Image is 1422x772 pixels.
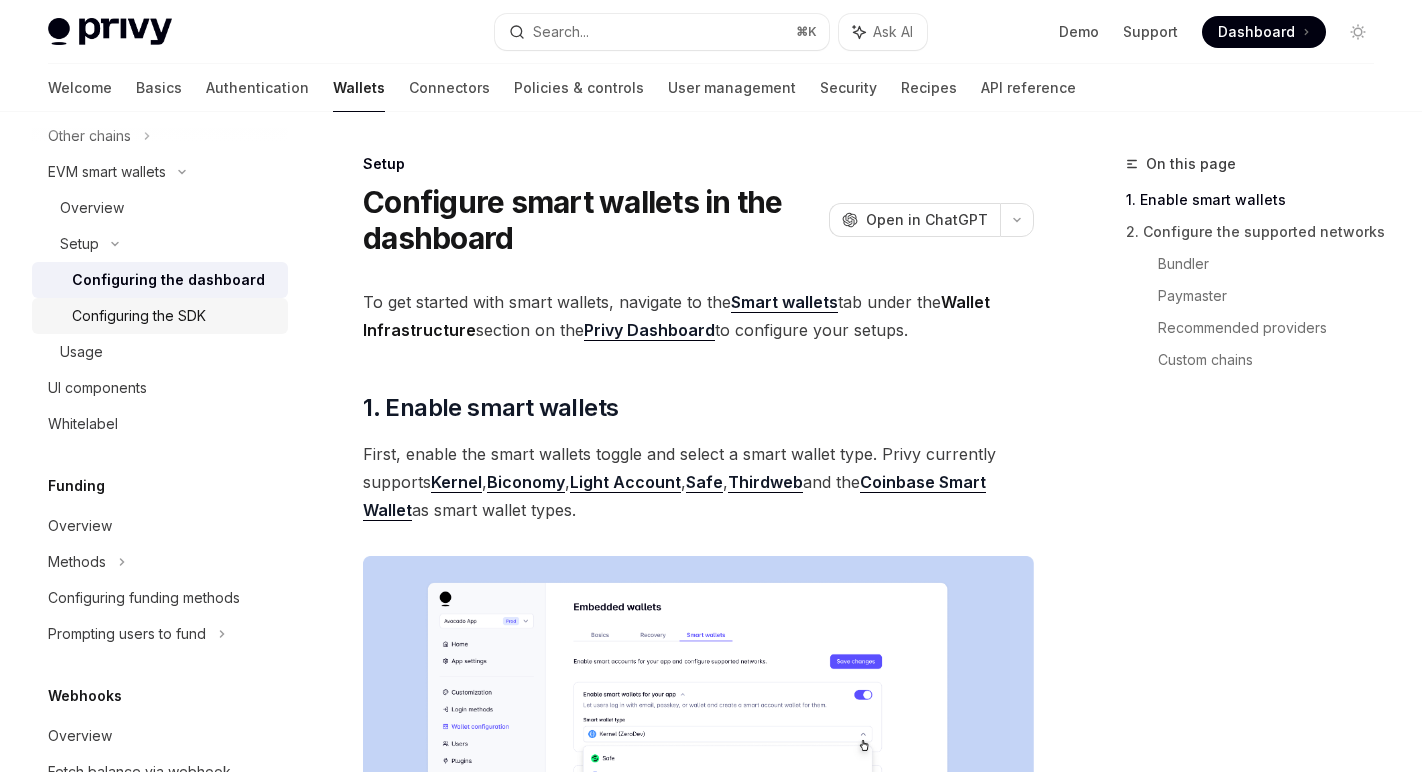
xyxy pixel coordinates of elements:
a: Smart wallets [731,292,838,313]
a: Wallets [333,64,385,112]
a: Welcome [48,64,112,112]
a: Usage [32,334,288,370]
a: Biconomy [487,472,565,493]
span: ⌘ K [796,24,817,40]
a: UI components [32,370,288,406]
div: Overview [48,724,112,748]
button: Search...⌘K [495,14,828,50]
a: Configuring the SDK [32,298,288,334]
h5: Webhooks [48,684,122,708]
img: light logo [48,18,172,46]
a: Configuring funding methods [32,580,288,616]
div: Methods [48,550,106,574]
div: Usage [60,340,103,364]
a: Recipes [901,64,957,112]
a: Paymaster [1158,280,1390,312]
div: Prompting users to fund [48,622,206,646]
a: Light Account [570,472,681,493]
div: Setup [363,154,1034,174]
a: Demo [1059,22,1099,42]
a: Dashboard [1202,16,1326,48]
button: Open in ChatGPT [829,203,1000,237]
a: Bundler [1158,248,1390,280]
a: Overview [32,508,288,544]
a: Basics [136,64,182,112]
a: Authentication [206,64,309,112]
a: Privy Dashboard [584,320,715,341]
div: Whitelabel [48,412,118,436]
span: 1. Enable smart wallets [363,392,618,424]
a: Support [1123,22,1178,42]
a: Overview [32,718,288,754]
div: UI components [48,376,147,400]
span: To get started with smart wallets, navigate to the tab under the section on the to configure your... [363,288,1034,344]
div: EVM smart wallets [48,160,166,184]
a: 1. Enable smart wallets [1126,184,1390,216]
a: 2. Configure the supported networks [1126,216,1390,248]
div: Setup [60,232,99,256]
a: Custom chains [1158,344,1390,376]
a: Connectors [409,64,490,112]
a: Overview [32,190,288,226]
button: Ask AI [839,14,927,50]
a: API reference [981,64,1076,112]
div: Overview [60,196,124,220]
a: Recommended providers [1158,312,1390,344]
h1: Configure smart wallets in the dashboard [363,184,821,256]
span: On this page [1146,152,1236,176]
span: Open in ChatGPT [866,210,988,230]
a: Policies & controls [514,64,644,112]
div: Configuring the dashboard [72,268,265,292]
a: Configuring the dashboard [32,262,288,298]
a: Kernel [431,472,482,493]
a: User management [668,64,796,112]
a: Thirdweb [728,472,803,493]
a: Safe [686,472,723,493]
button: Toggle dark mode [1342,16,1374,48]
span: First, enable the smart wallets toggle and select a smart wallet type. Privy currently supports ,... [363,440,1034,524]
div: Configuring funding methods [48,586,240,610]
a: Security [820,64,877,112]
a: Whitelabel [32,406,288,442]
h5: Funding [48,474,105,498]
div: Configuring the SDK [72,304,206,328]
strong: Smart wallets [731,292,838,312]
div: Search... [533,20,589,44]
div: Overview [48,514,112,538]
span: Ask AI [873,22,913,42]
span: Dashboard [1218,22,1295,42]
